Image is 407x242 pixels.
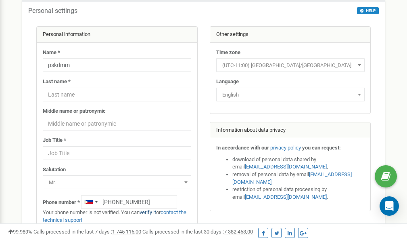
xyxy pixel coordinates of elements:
[43,209,191,224] p: Your phone number is not verified. You can or
[216,49,240,57] label: Time zone
[216,88,365,101] span: English
[357,7,379,14] button: HELP
[232,186,365,201] li: restriction of personal data processing by email .
[232,171,365,186] li: removal of personal data by email ,
[270,145,301,151] a: privacy policy
[224,229,253,235] u: 7 382 453,00
[43,209,186,223] a: contact the technical support
[216,58,365,72] span: (UTC-11:00) Pacific/Midway
[232,171,352,185] a: [EMAIL_ADDRESS][DOMAIN_NAME]
[245,194,327,200] a: [EMAIL_ADDRESS][DOMAIN_NAME]
[81,196,100,208] div: Telephone country code
[8,229,32,235] span: 99,989%
[216,145,269,151] strong: In accordance with our
[245,164,327,170] a: [EMAIL_ADDRESS][DOMAIN_NAME]
[43,137,66,144] label: Job Title *
[43,49,60,57] label: Name *
[210,27,371,43] div: Other settings
[142,229,253,235] span: Calls processed in the last 30 days :
[112,229,141,235] u: 1 745 115,00
[43,175,191,189] span: Mr.
[380,196,399,216] div: Open Intercom Messenger
[219,89,362,101] span: English
[43,78,71,86] label: Last name *
[216,78,239,86] label: Language
[43,88,191,101] input: Last name
[28,7,77,15] h5: Personal settings
[210,122,371,139] div: Information about data privacy
[33,229,141,235] span: Calls processed in the last 7 days :
[140,209,156,215] a: verify it
[46,177,188,188] span: Mr.
[232,156,365,171] li: download of personal data shared by email ,
[43,107,106,115] label: Middle name or patronymic
[43,166,66,174] label: Salutation
[219,60,362,71] span: (UTC-11:00) Pacific/Midway
[302,145,341,151] strong: you can request:
[81,195,177,209] input: +1-800-555-55-55
[43,58,191,72] input: Name
[43,199,80,206] label: Phone number *
[43,146,191,160] input: Job Title
[43,117,191,130] input: Middle name or patronymic
[37,27,197,43] div: Personal information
